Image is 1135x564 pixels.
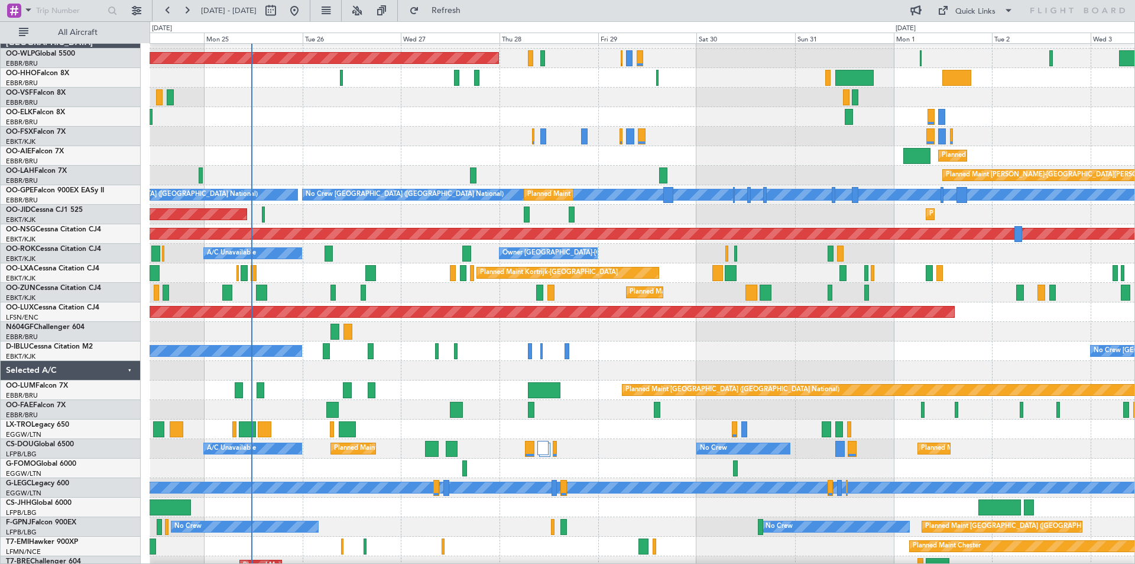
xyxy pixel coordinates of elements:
a: D-IBLUCessna Citation M2 [6,343,93,350]
a: OO-LAHFalcon 7X [6,167,67,175]
div: Thu 28 [500,33,598,43]
a: OO-AIEFalcon 7X [6,148,64,155]
a: EBKT/KJK [6,294,35,302]
div: Planned Maint [GEOGRAPHIC_DATA] ([GEOGRAPHIC_DATA]) [925,518,1111,536]
div: Sun 31 [795,33,894,43]
a: LFPB/LBG [6,528,37,537]
a: EBBR/BRU [6,79,38,88]
a: OO-NSGCessna Citation CJ4 [6,226,101,233]
span: D-IBLU [6,343,29,350]
a: OO-ZUNCessna Citation CJ4 [6,285,101,292]
span: N604GF [6,324,34,331]
a: EBBR/BRU [6,411,38,420]
a: OO-VSFFalcon 8X [6,89,66,96]
div: Fri 29 [598,33,697,43]
a: T7-EMIHawker 900XP [6,539,78,546]
div: Mon 1 [894,33,993,43]
div: Planned Maint [GEOGRAPHIC_DATA] ([GEOGRAPHIC_DATA]) [334,440,520,457]
a: EBKT/KJK [6,274,35,283]
span: OO-JID [6,207,31,214]
div: No Crew [766,518,793,536]
a: LFSN/ENC [6,313,38,322]
div: Tue 26 [303,33,401,43]
div: A/C Unavailable [207,440,256,457]
a: OO-FSXFalcon 7X [6,128,66,136]
a: OO-LUXCessna Citation CJ4 [6,304,99,311]
a: EBKT/KJK [6,235,35,244]
span: CS-JHH [6,499,31,507]
a: OO-LUMFalcon 7X [6,382,68,389]
div: [DATE] [152,24,172,34]
span: OO-NSG [6,226,35,233]
div: Mon 25 [204,33,303,43]
div: Quick Links [955,6,995,18]
button: All Aircraft [13,23,128,42]
span: T7-EMI [6,539,29,546]
a: EBBR/BRU [6,176,38,185]
a: LFPB/LBG [6,450,37,459]
a: OO-ROKCessna Citation CJ4 [6,246,101,253]
span: OO-LXA [6,265,34,272]
input: Trip Number [36,2,104,20]
span: OO-LUM [6,382,35,389]
div: Planned Maint [GEOGRAPHIC_DATA] ([GEOGRAPHIC_DATA]) [921,440,1107,457]
a: LFPB/LBG [6,508,37,517]
div: [DATE] [896,24,916,34]
a: OO-HHOFalcon 8X [6,70,69,77]
span: OO-ELK [6,109,33,116]
a: CS-DOUGlobal 6500 [6,441,74,448]
a: OO-WLPGlobal 5500 [6,50,75,57]
div: No Crew [700,440,727,457]
div: No Crew [GEOGRAPHIC_DATA] ([GEOGRAPHIC_DATA] National) [60,186,258,204]
a: EBBR/BRU [6,118,38,127]
button: Quick Links [932,1,1019,20]
div: No Crew [174,518,202,536]
button: Refresh [404,1,475,20]
span: OO-GPE [6,187,34,194]
a: OO-ELKFalcon 8X [6,109,65,116]
span: OO-FSX [6,128,33,136]
div: Sat 30 [696,33,795,43]
div: No Crew [GEOGRAPHIC_DATA] ([GEOGRAPHIC_DATA] National) [306,186,504,204]
span: G-FOMO [6,460,36,468]
a: EBBR/BRU [6,157,38,166]
a: F-GPNJFalcon 900EX [6,519,76,526]
a: G-FOMOGlobal 6000 [6,460,76,468]
a: EBBR/BRU [6,59,38,68]
a: G-LEGCLegacy 600 [6,480,69,487]
a: OO-JIDCessna CJ1 525 [6,207,83,214]
div: A/C Unavailable [207,244,256,262]
span: OO-ZUN [6,285,35,292]
a: EBBR/BRU [6,391,38,400]
div: Planned Maint Kortrijk-[GEOGRAPHIC_DATA] [929,205,1067,223]
span: Refresh [421,7,471,15]
a: LX-TROLegacy 650 [6,421,69,428]
a: OO-GPEFalcon 900EX EASy II [6,187,104,194]
div: Owner [GEOGRAPHIC_DATA]-[GEOGRAPHIC_DATA] [502,244,662,262]
span: OO-AIE [6,148,31,155]
div: Planned Maint Kortrijk-[GEOGRAPHIC_DATA] [480,264,618,282]
span: [DATE] - [DATE] [201,5,257,16]
a: CS-JHHGlobal 6000 [6,499,72,507]
div: Planned Maint Chester [913,537,981,555]
a: EBKT/KJK [6,137,35,146]
div: Tue 2 [992,33,1091,43]
span: F-GPNJ [6,519,31,526]
a: N604GFChallenger 604 [6,324,85,331]
div: Sun 24 [106,33,205,43]
a: EBBR/BRU [6,333,38,341]
div: Wed 27 [401,33,500,43]
a: EBKT/KJK [6,352,35,361]
span: OO-ROK [6,246,35,253]
a: EGGW/LTN [6,430,41,439]
span: OO-LUX [6,304,34,311]
a: OO-LXACessna Citation CJ4 [6,265,99,272]
div: Planned Maint [GEOGRAPHIC_DATA] ([GEOGRAPHIC_DATA]) [942,147,1128,165]
span: LX-TRO [6,421,31,428]
span: All Aircraft [31,28,125,37]
span: OO-WLP [6,50,35,57]
a: EBKT/KJK [6,215,35,224]
div: Planned Maint [GEOGRAPHIC_DATA] ([GEOGRAPHIC_DATA] National) [527,186,741,204]
a: EGGW/LTN [6,489,41,498]
a: EGGW/LTN [6,469,41,478]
